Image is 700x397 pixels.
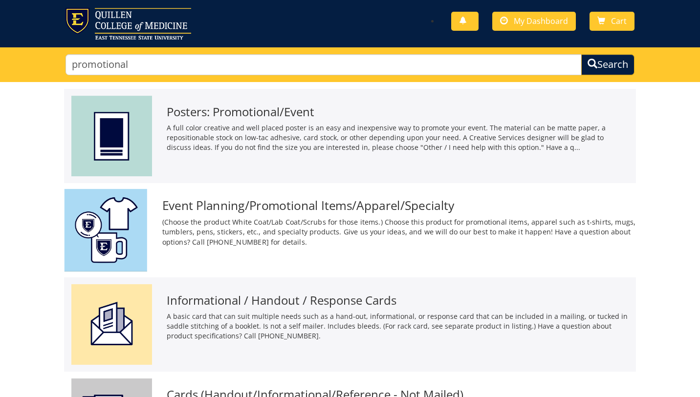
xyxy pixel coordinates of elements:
[162,199,636,212] h3: Event Planning/Promotional Items/Apparel/Specialty
[590,12,634,31] a: Cart
[492,12,576,31] a: My Dashboard
[66,8,191,40] img: ETSU logo
[167,294,629,307] h3: Informational / Handout / Response Cards
[65,189,636,272] a: Event Planning/Promotional Items/Apparel/Specialty (Choose the product White Coat/Lab Coat/Scrubs...
[514,16,568,26] span: My Dashboard
[71,96,629,176] a: Posters: Promotional/Event A full color creative and well placed poster is an easy and inexpensiv...
[162,217,636,247] p: (Choose the product White Coat/Lab Coat/Scrubs for those items.) Choose this product for promotio...
[71,284,152,365] img: cardsproducticon-5990f4cab40f06.42393090.png
[65,189,147,272] img: promotional%20items%20icon-621cf3f26df267.81791671.png
[167,312,629,341] p: A basic card that can suit multiple needs such as a hand-out, informational, or response card tha...
[71,96,152,176] img: poster-promotional-5949293418faa6.02706653.png
[167,123,629,152] p: A full color creative and well placed poster is an easy and inexpensive way to promote your event...
[581,54,634,75] button: Search
[611,16,627,26] span: Cart
[167,105,629,118] h3: Posters: Promotional/Event
[71,284,629,365] a: Informational / Handout / Response Cards A basic card that can suit multiple needs such as a hand...
[66,54,581,75] input: Search...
